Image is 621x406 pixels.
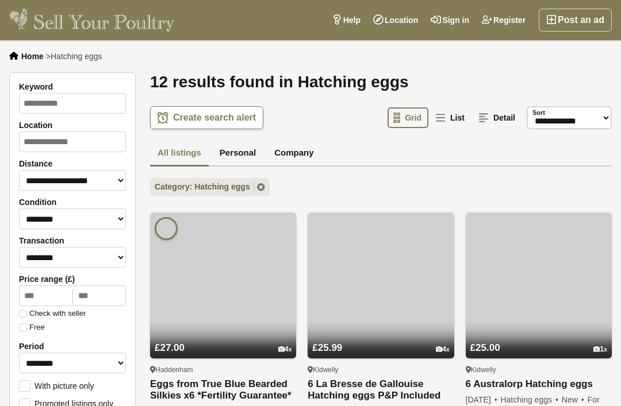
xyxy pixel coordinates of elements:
[493,113,515,122] span: Detail
[19,380,94,390] label: With picture only
[19,159,126,168] label: Distance
[173,112,256,123] span: Create search alert
[150,141,209,167] a: All listings
[593,345,607,354] div: 1
[150,178,270,196] a: Category: Hatching eggs
[450,113,465,122] span: List
[19,310,86,318] label: Check with seller
[150,212,296,358] img: Eggs from True Blue Bearded Silkies x6 *Fertility Guarantee*
[312,342,342,353] span: £25.99
[430,107,471,128] a: List
[466,378,612,390] a: 6 Australorp Hatching eggs
[51,52,102,61] span: Hatching eggs
[19,236,126,245] label: Transaction
[19,342,126,351] label: Period
[466,365,612,374] div: Kidwelly
[150,72,612,92] h1: 12 results found in Hatching eggs
[150,106,263,129] a: Create search alert
[19,82,126,91] label: Keyword
[19,274,126,284] label: Price range (£)
[436,345,450,354] div: 4
[155,217,178,240] img: Dallambay
[267,141,321,167] a: Company
[278,345,292,354] div: 4
[470,342,500,353] span: £25.00
[308,320,454,358] a: £25.99 4
[466,212,612,358] img: 6 Australorp Hatching eggs
[466,320,612,358] a: £25.00 1
[212,141,263,167] a: Personal
[500,395,559,404] span: Hatching eggs
[308,365,454,374] div: Kidwelly
[150,378,296,401] a: Eggs from True Blue Bearded Silkies x6 *Fertility Guarantee*
[19,198,126,207] label: Condition
[19,323,45,331] label: Free
[424,9,476,32] a: Sign in
[155,342,185,353] span: £27.00
[562,395,585,404] span: New
[405,113,421,122] span: Grid
[150,320,296,358] a: £27.00 4
[388,107,428,128] a: Grid
[473,107,522,128] a: Detail
[532,108,545,118] label: Sort
[367,9,424,32] a: Location
[9,9,174,32] img: Sell Your Poultry
[539,9,612,32] a: Post an ad
[308,212,454,358] img: 6 La Bresse de Gallouise Hatching eggs P&P Included Tracked 24
[308,378,454,402] a: 6 La Bresse de Gallouise Hatching eggs P&P Included Tracked 24
[466,395,499,404] span: [DATE]
[21,52,44,61] a: Home
[476,9,532,32] a: Register
[325,9,367,32] a: Help
[19,121,126,130] label: Location
[150,365,296,374] div: Haddenham
[46,52,102,61] li: >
